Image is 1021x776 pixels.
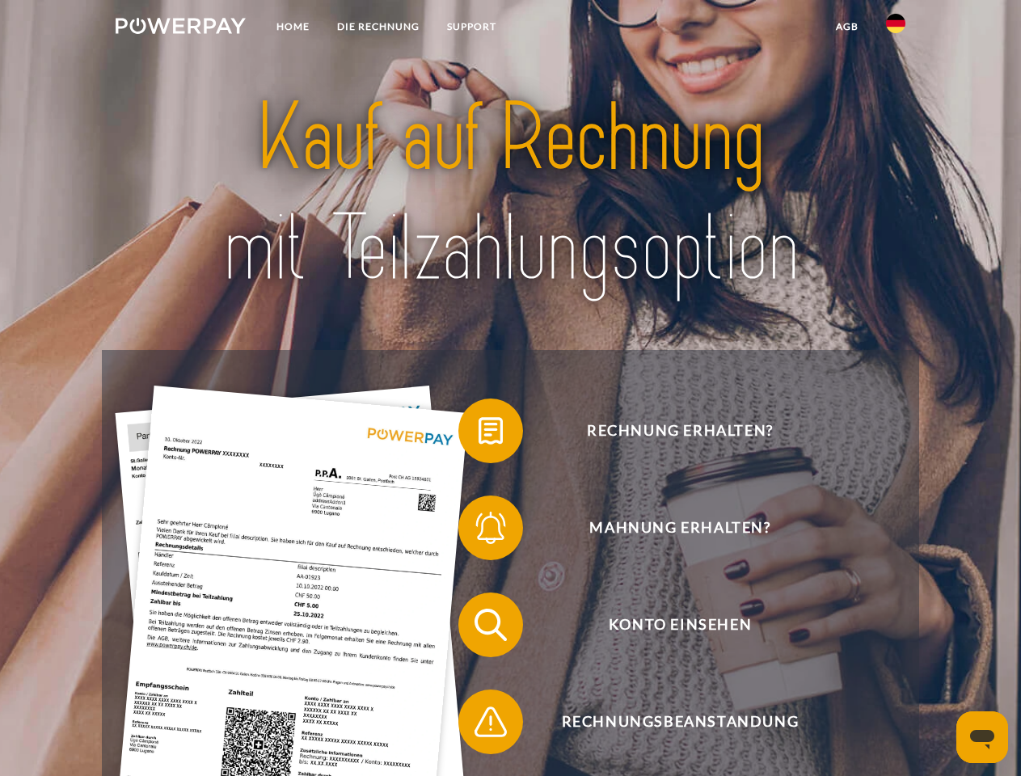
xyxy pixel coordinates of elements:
img: qb_bell.svg [470,508,511,548]
img: logo-powerpay-white.svg [116,18,246,34]
iframe: Schaltfläche zum Öffnen des Messaging-Fensters [956,711,1008,763]
img: qb_search.svg [470,605,511,645]
button: Mahnung erhalten? [458,496,879,560]
img: de [886,14,905,33]
img: qb_warning.svg [470,702,511,742]
span: Rechnungsbeanstandung [482,690,878,754]
button: Rechnungsbeanstandung [458,690,879,754]
img: qb_bill.svg [470,411,511,451]
img: title-powerpay_de.svg [154,78,867,310]
button: Rechnung erhalten? [458,399,879,463]
span: Mahnung erhalten? [482,496,878,560]
a: agb [822,12,872,41]
span: Konto einsehen [482,593,878,657]
a: Home [263,12,323,41]
button: Konto einsehen [458,593,879,657]
span: Rechnung erhalten? [482,399,878,463]
a: SUPPORT [433,12,510,41]
a: DIE RECHNUNG [323,12,433,41]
